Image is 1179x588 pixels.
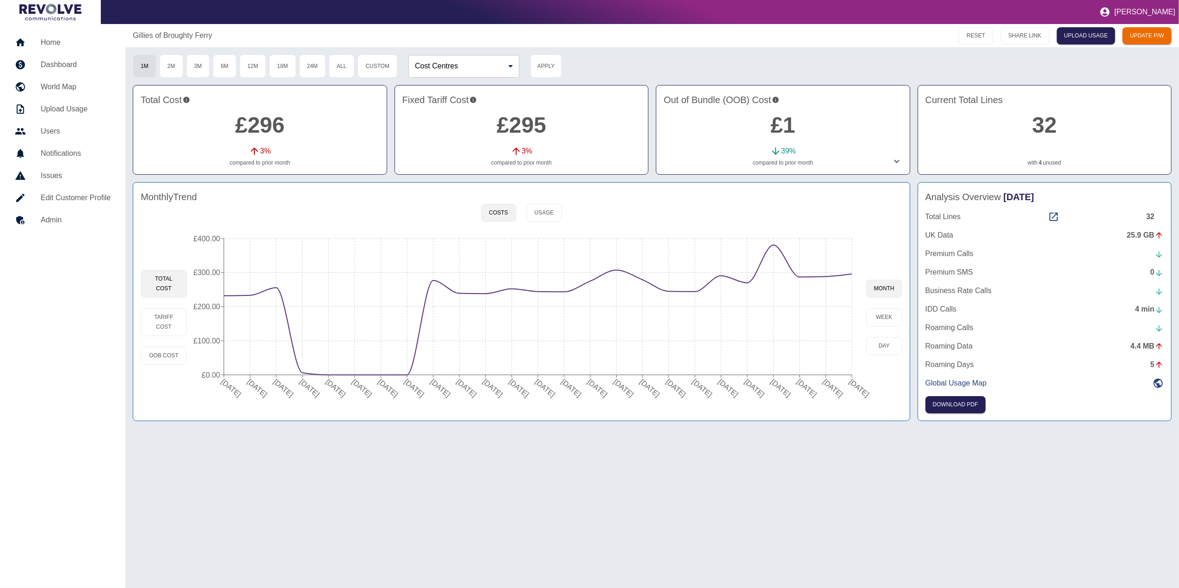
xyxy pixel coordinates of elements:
[1135,304,1164,315] div: 4 min
[429,378,452,398] tspan: [DATE]
[358,55,397,78] button: Custom
[41,148,111,159] h5: Notifications
[240,55,266,78] button: 12M
[771,113,795,137] a: £1
[926,159,1164,167] p: with unused
[41,37,111,48] h5: Home
[522,146,532,157] p: 3 %
[926,359,1164,370] a: Roaming Days5
[926,230,953,241] p: UK Data
[638,378,661,398] tspan: [DATE]
[926,190,1164,204] h4: Analysis Overview
[497,113,546,137] a: £295
[324,378,347,398] tspan: [DATE]
[193,337,220,345] tspan: £100.00
[717,378,740,398] tspan: [DATE]
[246,378,269,398] tspan: [DATE]
[560,378,583,398] tspan: [DATE]
[7,142,118,165] a: Notifications
[959,27,993,44] button: RESET
[926,248,974,259] p: Premium Calls
[1096,3,1179,21] button: [PERSON_NAME]
[41,170,111,181] h5: Issues
[926,396,986,413] button: Click here to download the most recent invoice. If the current month’s invoice is unavailable, th...
[351,378,374,398] tspan: [DATE]
[527,204,562,222] button: Usage
[133,30,212,41] p: Gillies of Broughty Ferry
[1039,159,1042,167] a: 4
[141,159,379,167] p: compared to prior month
[260,146,271,157] p: 3 %
[193,303,220,311] tspan: £200.00
[141,270,187,298] button: Total Cost
[926,211,961,222] p: Total Lines
[926,285,992,296] p: Business Rate Calls
[193,235,220,243] tspan: £400.00
[1127,230,1164,241] div: 25.9 GB
[7,31,118,54] a: Home
[41,192,111,203] h5: Edit Customer Profile
[926,378,1164,389] a: Global Usage Map
[507,378,531,398] tspan: [DATE]
[664,93,902,107] h4: Out of Bundle (OOB) Cost
[213,55,236,78] button: 6M
[1000,27,1049,44] button: SHARE LINK
[193,269,220,276] tspan: £300.00
[1032,113,1057,137] a: 32
[926,322,1164,333] a: Roaming Calls
[235,113,285,137] a: £296
[269,55,296,78] button: 18M
[7,187,118,209] a: Edit Customer Profile
[926,267,973,278] p: Premium SMS
[866,280,902,298] button: month
[926,359,974,370] p: Roaming Days
[377,378,400,398] tspan: [DATE]
[612,378,635,398] tspan: [DATE]
[41,104,111,115] h5: Upload Usage
[926,304,1164,315] a: IDD Calls4 min
[141,308,187,336] button: Tariff Cost
[469,93,477,107] svg: This is your recurring contracted cost
[926,304,957,315] p: IDD Calls
[848,378,871,398] tspan: [DATE]
[41,126,111,137] h5: Users
[1057,27,1116,44] a: UPLOAD USAGE
[926,341,1164,352] a: Roaming Data4.4 MB
[329,55,354,78] button: All
[19,4,81,20] img: Logo
[272,378,295,398] tspan: [DATE]
[141,347,187,365] button: OOB Cost
[795,378,818,398] tspan: [DATE]
[926,267,1164,278] a: Premium SMS0
[186,55,210,78] button: 3M
[220,378,243,398] tspan: [DATE]
[531,55,562,78] button: Apply
[1123,27,1172,44] button: UPDATE P/W
[41,81,111,92] h5: World Map
[403,378,426,398] tspan: [DATE]
[41,59,111,70] h5: Dashboard
[926,230,1164,241] a: UK Data25.9 GB
[455,378,478,398] tspan: [DATE]
[781,146,796,157] p: 39 %
[402,93,641,107] h4: Fixed Tariff Cost
[1150,267,1164,278] div: 0
[926,322,974,333] p: Roaming Calls
[481,204,516,222] button: Costs
[772,93,779,107] svg: Costs outside of your fixed tariff
[866,308,902,326] button: week
[1130,341,1164,352] div: 4.4 MB
[769,378,792,398] tspan: [DATE]
[926,285,1164,296] a: Business Rate Calls
[402,159,641,167] p: compared to prior month
[1004,192,1034,202] span: [DATE]
[183,93,190,107] svg: This is the total charges incurred over 1 months
[160,55,183,78] button: 2M
[1146,211,1164,222] div: 32
[133,55,156,78] button: 1M
[926,211,1164,222] a: Total Lines32
[821,378,845,398] tspan: [DATE]
[141,190,197,204] h4: Monthly Trend
[7,120,118,142] a: Users
[926,93,1164,107] h4: Current Total Lines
